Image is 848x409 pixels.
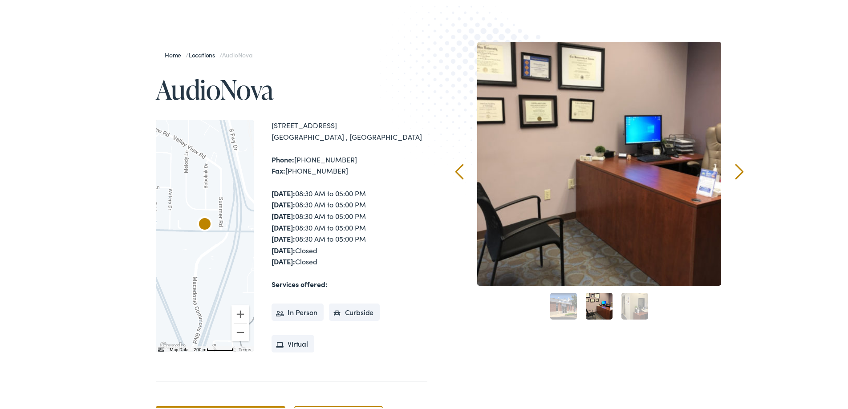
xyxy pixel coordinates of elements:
strong: [DATE]: [272,209,295,219]
div: AudioNova [194,213,215,234]
a: 2 [586,291,613,318]
button: Keyboard shortcuts [158,345,164,351]
li: In Person [272,302,324,320]
button: Zoom out [231,322,249,340]
strong: Services offered: [272,277,328,287]
h1: AudioNova [156,73,427,102]
strong: [DATE]: [272,186,295,196]
span: AudioNova [222,49,252,57]
strong: [DATE]: [272,221,295,231]
a: Prev [455,162,464,178]
button: Map Scale: 200 m per 56 pixels [191,344,236,350]
strong: [DATE]: [272,198,295,207]
li: Virtual [272,333,314,351]
strong: [DATE]: [272,243,295,253]
strong: Fax: [272,164,285,174]
a: 1 [550,291,577,318]
div: [PHONE_NUMBER] [PHONE_NUMBER] [272,152,427,175]
strong: [DATE]: [272,255,295,264]
a: Open this area in Google Maps (opens a new window) [158,339,187,350]
span: 200 m [194,345,207,350]
li: Curbside [329,302,380,320]
strong: Phone: [272,153,294,162]
button: Zoom in [231,304,249,321]
a: Home [165,49,186,57]
a: 3 [621,291,648,318]
a: Locations [189,49,219,57]
span: / / [165,49,252,57]
a: Next [735,162,744,178]
button: Map Data [170,345,188,351]
div: 08:30 AM to 05:00 PM 08:30 AM to 05:00 PM 08:30 AM to 05:00 PM 08:30 AM to 05:00 PM 08:30 AM to 0... [272,186,427,266]
div: [STREET_ADDRESS] [GEOGRAPHIC_DATA] , [GEOGRAPHIC_DATA] [272,118,427,141]
a: Terms [239,345,251,350]
img: Google [158,339,187,350]
strong: [DATE]: [272,232,295,242]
